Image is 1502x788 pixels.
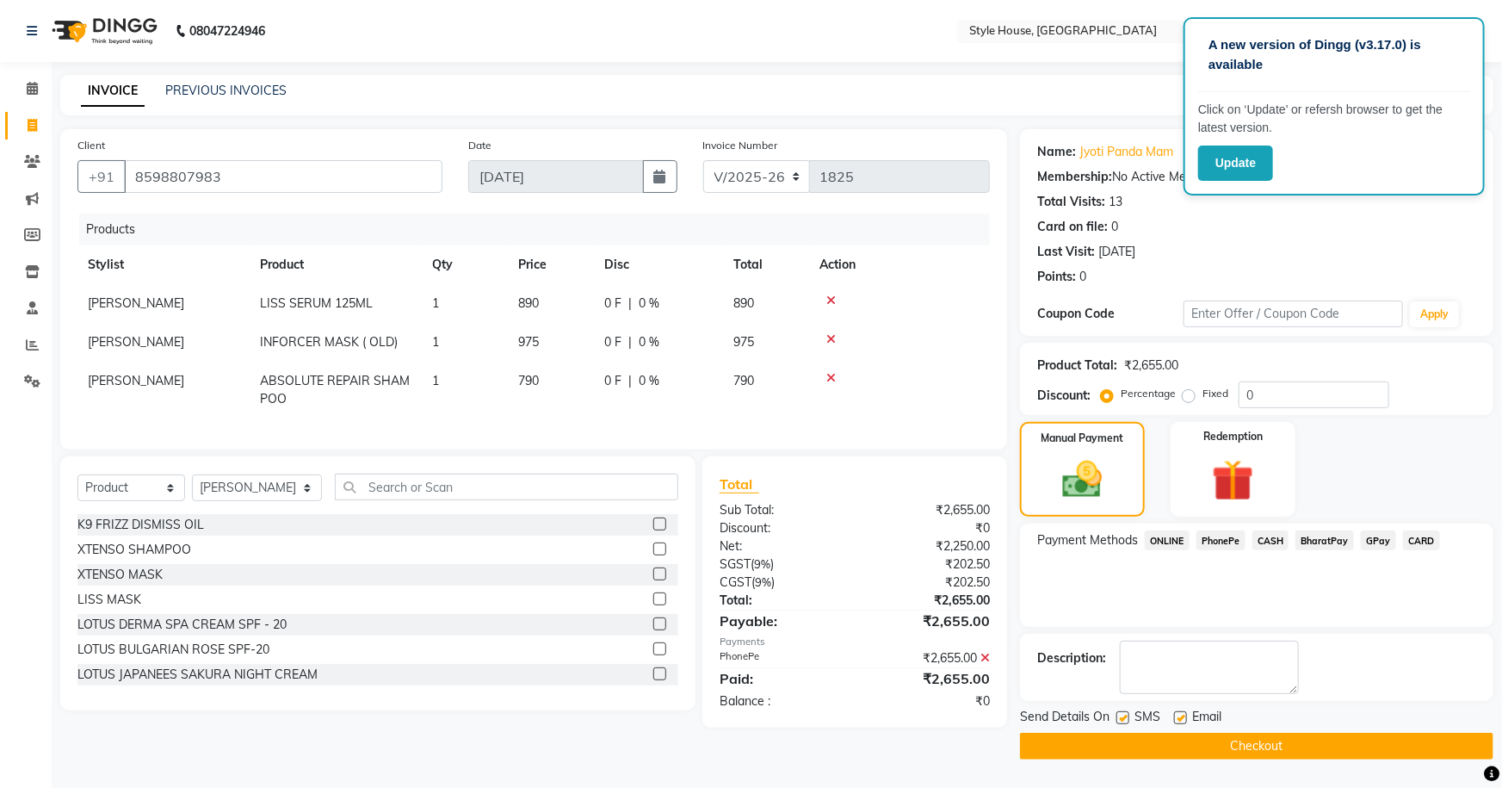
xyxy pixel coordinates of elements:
[707,574,855,592] div: ( )
[260,373,410,406] span: ABSOLUTE REPAIR SHAMPOO
[250,245,422,284] th: Product
[628,333,632,351] span: |
[628,372,632,390] span: |
[855,668,1003,689] div: ₹2,655.00
[165,83,287,98] a: PREVIOUS INVOICES
[468,138,491,153] label: Date
[707,519,855,537] div: Discount:
[1111,218,1118,236] div: 0
[703,138,778,153] label: Invoice Number
[1361,531,1396,550] span: GPay
[855,537,1003,555] div: ₹2,250.00
[733,373,754,388] span: 790
[260,334,398,350] span: INFORCER MASK ( OLD)
[855,519,1003,537] div: ₹0
[1037,649,1106,667] div: Description:
[79,214,1003,245] div: Products
[733,334,754,350] span: 975
[1020,733,1493,760] button: Checkout
[1192,708,1221,729] span: Email
[1145,531,1190,550] span: ONLINE
[124,160,442,193] input: Search by Name/Mobile/Email/Code
[707,592,855,610] div: Total:
[639,372,659,390] span: 0 %
[1295,531,1354,550] span: BharatPay
[604,333,621,351] span: 0 F
[707,501,855,519] div: Sub Total:
[1037,243,1095,261] div: Last Visit:
[1198,101,1470,137] p: Click on ‘Update’ or refersh browser to get the latest version.
[1037,193,1105,211] div: Total Visits:
[639,333,659,351] span: 0 %
[1198,146,1273,181] button: Update
[77,566,163,584] div: XTENSO MASK
[733,295,754,311] span: 890
[855,555,1003,574] div: ₹202.50
[707,537,855,555] div: Net:
[1124,357,1178,375] div: ₹2,655.00
[755,575,771,589] span: 9%
[707,692,855,710] div: Balance :
[754,557,770,571] span: 9%
[628,295,632,313] span: |
[1037,531,1138,549] span: Payment Methods
[594,245,723,284] th: Disc
[432,373,439,388] span: 1
[1252,531,1289,550] span: CASH
[432,334,439,350] span: 1
[518,295,539,311] span: 890
[1037,168,1476,186] div: No Active Membership
[44,7,162,55] img: logo
[720,475,759,493] span: Total
[77,641,269,659] div: LOTUS BULGARIAN ROSE SPF-20
[707,668,855,689] div: Paid:
[1050,456,1116,503] img: _cash.svg
[1041,431,1123,446] label: Manual Payment
[518,373,539,388] span: 790
[1037,305,1184,323] div: Coupon Code
[720,574,751,590] span: CGST
[335,474,679,500] input: Search or Scan
[855,611,1003,631] div: ₹2,655.00
[189,7,265,55] b: 08047224946
[1079,268,1086,286] div: 0
[1109,193,1122,211] div: 13
[77,245,250,284] th: Stylist
[88,295,184,311] span: [PERSON_NAME]
[77,516,204,534] div: K9 FRIZZ DISMISS OIL
[81,76,145,107] a: INVOICE
[1134,708,1160,729] span: SMS
[1199,455,1267,506] img: _gift.svg
[1203,429,1263,444] label: Redemption
[77,616,287,634] div: LOTUS DERMA SPA CREAM SPF - 20
[77,138,105,153] label: Client
[1098,243,1135,261] div: [DATE]
[1037,357,1117,375] div: Product Total:
[855,692,1003,710] div: ₹0
[639,295,659,313] span: 0 %
[77,591,141,609] div: LISS MASK
[432,295,439,311] span: 1
[707,649,855,667] div: PhonePe
[707,611,855,631] div: Payable:
[1037,168,1112,186] div: Membership:
[1208,35,1460,74] p: A new version of Dingg (v3.17.0) is available
[1202,386,1228,401] label: Fixed
[1196,531,1245,550] span: PhonePe
[1037,143,1076,161] div: Name:
[809,245,990,284] th: Action
[1037,387,1091,405] div: Discount:
[1121,386,1176,401] label: Percentage
[1037,218,1108,236] div: Card on file:
[855,592,1003,610] div: ₹2,655.00
[77,160,126,193] button: +91
[508,245,594,284] th: Price
[518,334,539,350] span: 975
[720,635,990,649] div: Payments
[720,556,751,572] span: SGST
[855,574,1003,592] div: ₹202.50
[260,295,373,311] span: LISS SERUM 125ML
[604,372,621,390] span: 0 F
[1403,531,1440,550] span: CARD
[77,666,318,684] div: LOTUS JAPANEES SAKURA NIGHT CREAM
